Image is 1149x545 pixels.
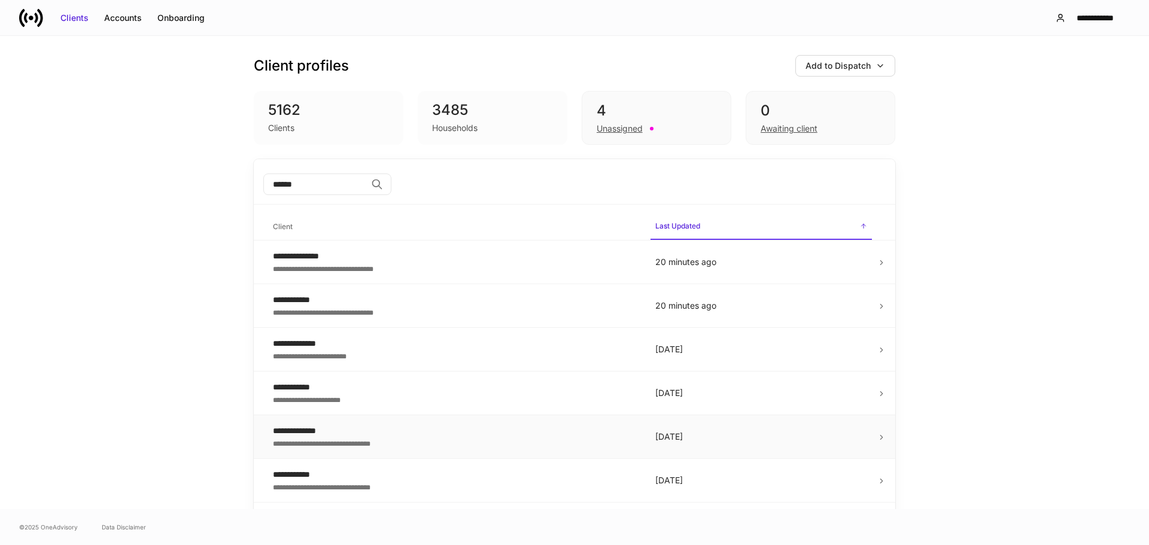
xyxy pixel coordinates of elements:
a: Data Disclaimer [102,522,146,532]
div: 0 [761,101,880,120]
h6: Client [273,221,293,232]
p: [DATE] [655,431,867,443]
button: Accounts [96,8,150,28]
h6: Last Updated [655,220,700,232]
div: 4 [597,101,716,120]
div: Clients [60,12,89,24]
div: 4Unassigned [582,91,731,145]
p: [DATE] [655,343,867,355]
p: 20 minutes ago [655,256,867,268]
div: 0Awaiting client [746,91,895,145]
span: Client [268,215,641,239]
button: Onboarding [150,8,212,28]
div: 3485 [432,101,553,120]
p: 20 minutes ago [655,300,867,312]
div: Onboarding [157,12,205,24]
h3: Client profiles [254,56,349,75]
button: Add to Dispatch [795,55,895,77]
div: Awaiting client [761,123,817,135]
span: © 2025 OneAdvisory [19,522,78,532]
div: Clients [268,122,294,134]
div: 5162 [268,101,389,120]
div: Unassigned [597,123,643,135]
div: Add to Dispatch [805,60,871,72]
button: Clients [53,8,96,28]
div: Accounts [104,12,142,24]
span: Last Updated [651,214,872,240]
div: Households [432,122,478,134]
p: [DATE] [655,474,867,486]
p: [DATE] [655,387,867,399]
